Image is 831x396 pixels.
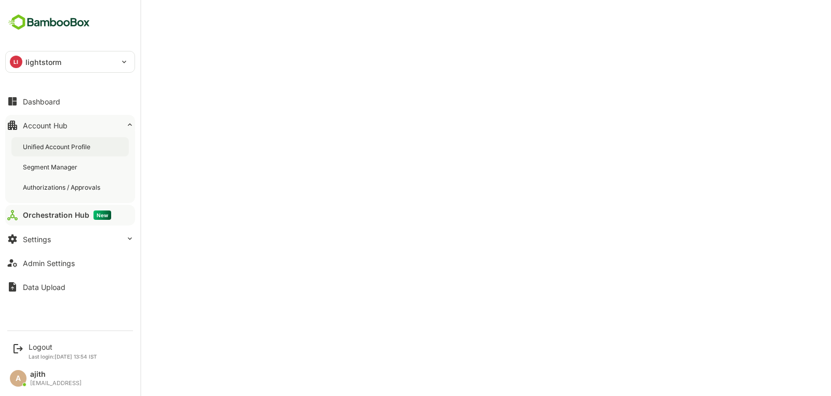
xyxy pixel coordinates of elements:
button: Data Upload [5,276,135,297]
div: Data Upload [23,283,65,292]
div: [EMAIL_ADDRESS] [30,380,82,387]
button: Admin Settings [5,253,135,273]
div: Logout [29,342,97,351]
p: lightstorm [25,57,61,68]
div: Authorizations / Approvals [23,183,102,192]
button: Orchestration HubNew [5,205,135,226]
div: ajith [30,370,82,379]
button: Dashboard [5,91,135,112]
img: BambooboxFullLogoMark.5f36c76dfaba33ec1ec1367b70bb1252.svg [5,12,93,32]
button: Account Hub [5,115,135,136]
button: Settings [5,229,135,249]
span: New [93,210,111,220]
div: LI [10,56,22,68]
div: Settings [23,235,51,244]
div: Unified Account Profile [23,142,92,151]
p: Last login: [DATE] 13:54 IST [29,353,97,360]
div: Segment Manager [23,163,79,171]
div: Orchestration Hub [23,210,111,220]
div: Admin Settings [23,259,75,268]
div: Account Hub [23,121,68,130]
div: A [10,370,26,387]
div: LIlightstorm [6,51,135,72]
div: Dashboard [23,97,60,106]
